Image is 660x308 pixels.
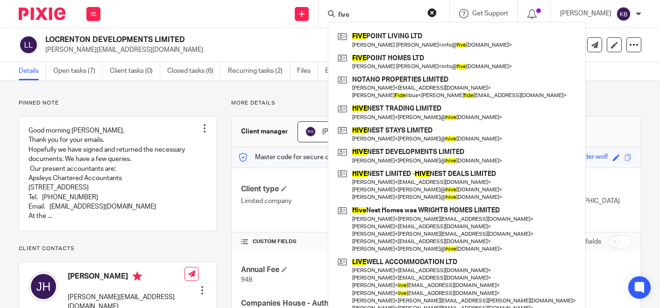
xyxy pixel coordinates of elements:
[231,99,641,107] p: More details
[322,128,374,135] span: [PERSON_NAME]
[616,7,631,21] img: svg%3E
[19,99,217,107] p: Pinned note
[53,62,103,80] a: Open tasks (7)
[110,62,160,80] a: Client tasks (0)
[241,265,436,275] h4: Annual Fee
[427,8,437,17] button: Clear
[241,238,436,245] h4: CUSTOM FIELDS
[228,62,290,80] a: Recurring tasks (2)
[68,272,185,283] h4: [PERSON_NAME]
[337,11,421,20] input: Search
[133,272,142,281] i: Primary
[241,196,436,206] p: Limited company
[45,45,514,55] p: [PERSON_NAME][EMAIL_ADDRESS][DOMAIN_NAME]
[472,10,508,17] span: Get Support
[241,184,436,194] h4: Client type
[19,62,46,80] a: Details
[305,126,316,137] img: svg%3E
[19,245,217,252] p: Client contacts
[28,272,58,301] img: svg%3E
[19,7,65,20] img: Pixie
[325,62,351,80] a: Emails
[241,127,288,136] h3: Client manager
[45,35,420,45] h2: LOCRENTON DEVELOPMENTS LIMITED
[297,62,318,80] a: Files
[239,153,400,162] p: Master code for secure communications and files
[19,35,38,55] img: svg%3E
[241,277,252,283] span: 948
[560,9,611,18] p: [PERSON_NAME]
[167,62,221,80] a: Closed tasks (6)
